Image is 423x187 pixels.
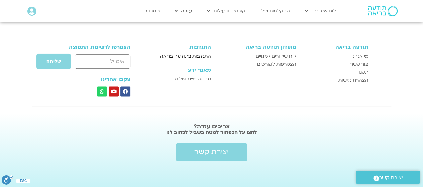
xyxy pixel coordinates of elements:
a: יצירת קשר [176,143,247,161]
span: תקנון [357,68,368,76]
span: יצירת קשר [379,173,403,182]
h3: הצטרפו לרשימת התפוצה [55,44,131,50]
input: אימייל [75,54,130,69]
h3: מאגר ידע [149,67,211,73]
h2: לחצו על הכפתור למטה בשביל לכתוב לנו [37,129,386,136]
span: שליחה [46,59,61,64]
span: מי אנחנו [351,52,368,60]
img: תודעה בריאה [368,6,398,16]
a: תמכו בנו [136,3,165,19]
h3: תודעה בריאה [303,44,368,50]
span: לוח שידורים למנויים [256,52,296,60]
a: ההקלטות שלי [255,3,295,19]
a: לוח שידורים למנויים [218,52,296,60]
a: עזרה [170,3,197,19]
button: שליחה [36,53,71,69]
a: הצהרת נגישות [303,76,368,84]
h2: צריכים עזרה? [37,123,386,130]
a: לוח שידורים [300,3,341,19]
a: מה זה מיינדפולנס [149,75,211,83]
span: הצהרת נגישות [338,76,368,84]
span: יצירת קשר [194,148,229,156]
a: מי אנחנו [303,52,368,60]
span: מה זה מיינדפולנס [175,75,211,83]
a: התנדבות בתודעה בריאה [149,52,211,60]
h3: התנדבות [149,44,211,50]
a: הצטרפות לקורסים [218,60,296,68]
a: צור קשר [303,60,368,68]
a: תקנון [303,68,368,76]
a: קורסים ופעילות [202,3,250,19]
form: טופס חדש [55,53,131,73]
span: התנדבות בתודעה בריאה [160,52,211,60]
span: הצטרפות לקורסים [257,60,296,68]
span: צור קשר [350,60,368,68]
a: יצירת קשר [356,171,420,184]
h3: מועדון תודעה בריאה [218,44,296,50]
h3: עקבו אחרינו [55,76,131,82]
